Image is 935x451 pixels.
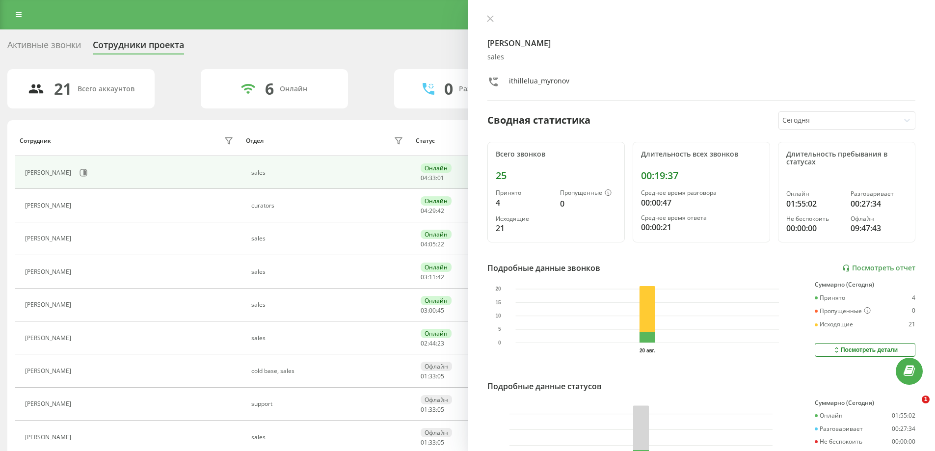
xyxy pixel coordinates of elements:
[786,215,843,222] div: Не беспокоить
[429,240,436,248] span: 05
[25,268,74,275] div: [PERSON_NAME]
[487,53,916,61] div: sales
[429,372,436,380] span: 33
[892,412,915,419] div: 01:55:02
[815,307,871,315] div: Пропущенные
[421,263,452,272] div: Онлайн
[815,294,845,301] div: Принято
[429,438,436,447] span: 33
[641,197,762,209] div: 00:00:47
[851,190,907,197] div: Разговаривает
[421,273,427,281] span: 03
[487,113,590,128] div: Сводная статистика
[251,235,406,242] div: sales
[851,215,907,222] div: Офлайн
[429,306,436,315] span: 00
[437,339,444,347] span: 23
[25,202,74,209] div: [PERSON_NAME]
[459,85,512,93] div: Разговаривают
[251,400,406,407] div: support
[25,169,74,176] div: [PERSON_NAME]
[487,380,602,392] div: Подробные данные статусов
[421,306,427,315] span: 03
[416,137,435,144] div: Статус
[421,362,452,371] div: Офлайн
[421,339,427,347] span: 02
[892,438,915,445] div: 00:00:00
[641,170,762,182] div: 00:19:37
[421,174,427,182] span: 04
[498,340,501,345] text: 0
[912,307,915,315] div: 0
[421,406,444,413] div: : :
[496,222,552,234] div: 21
[437,306,444,315] span: 45
[251,268,406,275] div: sales
[421,395,452,404] div: Офлайн
[421,307,444,314] div: : :
[421,372,427,380] span: 01
[908,321,915,328] div: 21
[421,230,452,239] div: Онлайн
[25,335,74,342] div: [PERSON_NAME]
[437,174,444,182] span: 01
[815,321,853,328] div: Исходящие
[437,438,444,447] span: 05
[25,400,74,407] div: [PERSON_NAME]
[54,80,72,98] div: 21
[560,198,616,210] div: 0
[429,174,436,182] span: 33
[421,163,452,173] div: Онлайн
[641,214,762,221] div: Среднее время ответа
[437,372,444,380] span: 05
[496,215,552,222] div: Исходящие
[851,222,907,234] div: 09:47:43
[421,439,444,446] div: : :
[509,76,569,90] div: ithillelua_myronov
[815,281,915,288] div: Суммарно (Сегодня)
[922,396,930,403] span: 1
[786,190,843,197] div: Онлайн
[786,198,843,210] div: 01:55:02
[498,326,501,332] text: 5
[421,240,427,248] span: 04
[78,85,134,93] div: Всего аккаунтов
[641,221,762,233] div: 00:00:21
[815,438,862,445] div: Не беспокоить
[496,170,616,182] div: 25
[786,222,843,234] div: 00:00:00
[429,339,436,347] span: 44
[20,137,51,144] div: Сотрудник
[280,85,307,93] div: Онлайн
[641,150,762,159] div: Длительность всех звонков
[251,202,406,209] div: curators
[265,80,274,98] div: 6
[892,425,915,432] div: 00:27:34
[641,189,762,196] div: Среднее время разговора
[437,207,444,215] span: 42
[902,396,925,419] iframe: Intercom live chat
[815,343,915,357] button: Посмотреть детали
[832,346,898,354] div: Посмотреть детали
[842,264,915,272] a: Посмотреть отчет
[495,300,501,305] text: 15
[851,198,907,210] div: 00:27:34
[560,189,616,197] div: Пропущенные
[437,240,444,248] span: 22
[437,405,444,414] span: 05
[912,294,915,301] div: 4
[786,150,907,167] div: Длительность пребывания в статусах
[421,241,444,248] div: : :
[815,399,915,406] div: Суммарно (Сегодня)
[421,373,444,380] div: : :
[496,197,552,209] div: 4
[444,80,453,98] div: 0
[25,235,74,242] div: [PERSON_NAME]
[246,137,264,144] div: Отдел
[421,340,444,347] div: : :
[421,405,427,414] span: 01
[429,273,436,281] span: 11
[496,189,552,196] div: Принято
[421,208,444,214] div: : :
[251,169,406,176] div: sales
